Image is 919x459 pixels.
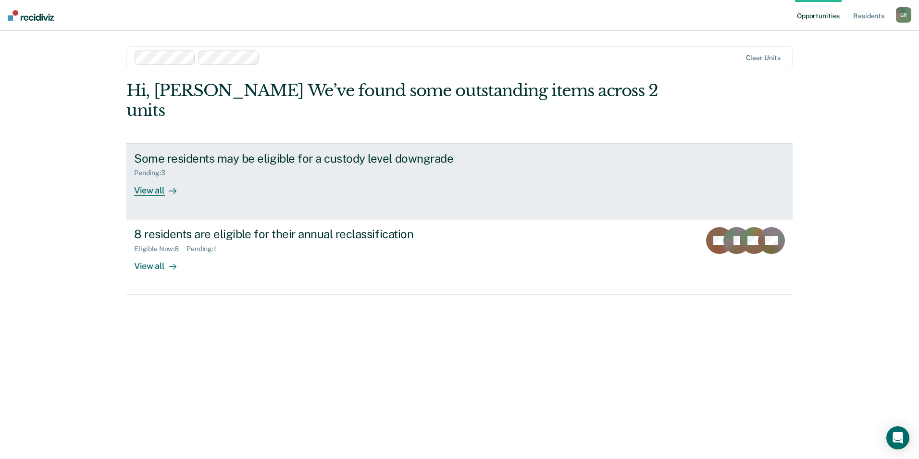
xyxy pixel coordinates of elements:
[126,81,659,120] div: Hi, [PERSON_NAME] We’ve found some outstanding items across 2 units
[896,7,911,23] div: G R
[746,54,781,62] div: Clear units
[126,219,793,295] a: 8 residents are eligible for their annual reclassificationEligible Now:8Pending:1View all
[134,177,188,196] div: View all
[896,7,911,23] button: GR
[134,152,472,166] div: Some residents may be eligible for a custody level downgrade
[886,426,909,449] div: Open Intercom Messenger
[186,245,224,253] div: Pending : 1
[134,253,188,271] div: View all
[134,227,472,241] div: 8 residents are eligible for their annual reclassification
[134,245,186,253] div: Eligible Now : 8
[134,169,173,177] div: Pending : 3
[8,10,54,21] img: Recidiviz
[126,143,793,219] a: Some residents may be eligible for a custody level downgradePending:3View all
